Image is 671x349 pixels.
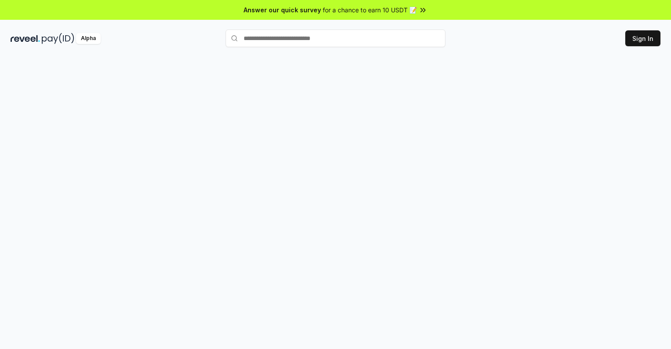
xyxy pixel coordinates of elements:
[76,33,101,44] div: Alpha
[42,33,74,44] img: pay_id
[244,5,321,15] span: Answer our quick survey
[11,33,40,44] img: reveel_dark
[323,5,417,15] span: for a chance to earn 10 USDT 📝
[625,30,660,46] button: Sign In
